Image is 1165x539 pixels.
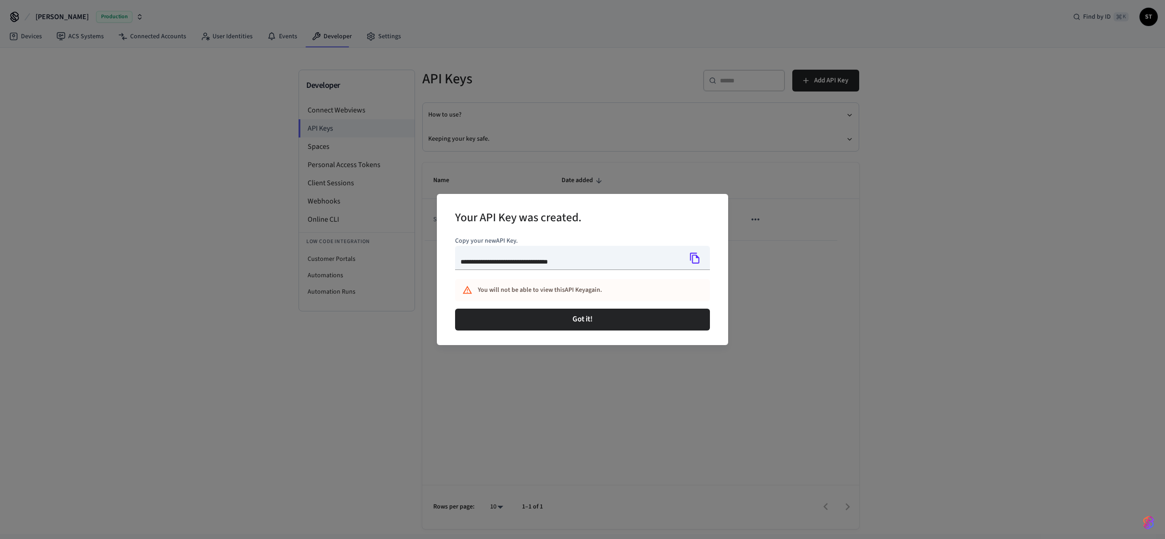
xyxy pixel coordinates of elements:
[455,236,710,246] p: Copy your new API Key .
[478,282,670,299] div: You will not be able to view this API Key again.
[455,309,710,331] button: Got it!
[685,249,704,268] button: Copy
[1143,515,1154,530] img: SeamLogoGradient.69752ec5.svg
[455,205,582,233] h2: Your API Key was created.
